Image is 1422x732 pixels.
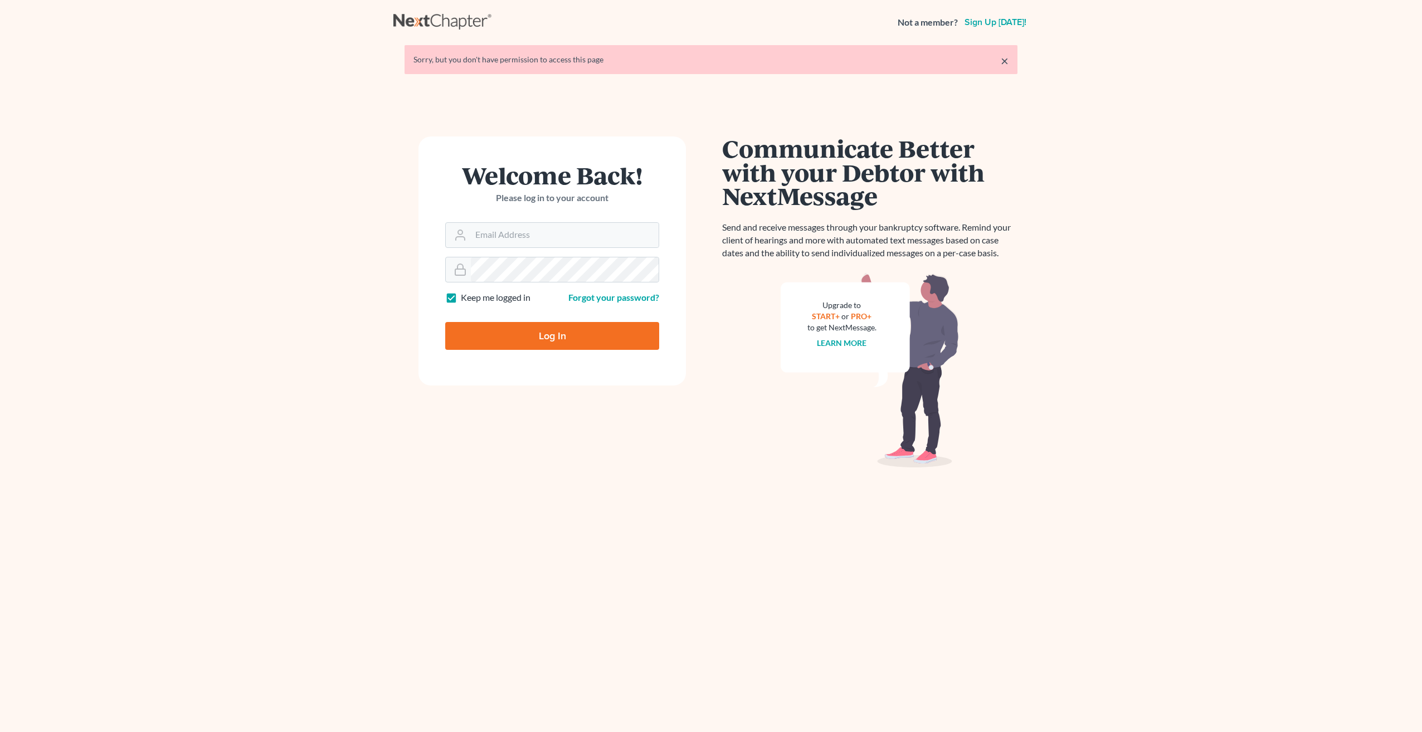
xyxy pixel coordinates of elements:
span: or [842,311,850,321]
p: Send and receive messages through your bankruptcy software. Remind your client of hearings and mo... [722,221,1017,260]
label: Keep me logged in [461,291,530,304]
div: Upgrade to [807,300,876,311]
div: to get NextMessage. [807,322,876,333]
input: Email Address [471,223,659,247]
a: Sign up [DATE]! [962,18,1029,27]
a: × [1001,54,1009,67]
h1: Welcome Back! [445,163,659,187]
div: Sorry, but you don't have permission to access this page [413,54,1009,65]
img: nextmessage_bg-59042aed3d76b12b5cd301f8e5b87938c9018125f34e5fa2b7a6b67550977c72.svg [781,273,959,468]
a: START+ [812,311,840,321]
strong: Not a member? [898,16,958,29]
input: Log In [445,322,659,350]
a: Learn more [817,338,867,348]
a: PRO+ [851,311,872,321]
a: Forgot your password? [568,292,659,302]
h1: Communicate Better with your Debtor with NextMessage [722,136,1017,208]
p: Please log in to your account [445,192,659,204]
